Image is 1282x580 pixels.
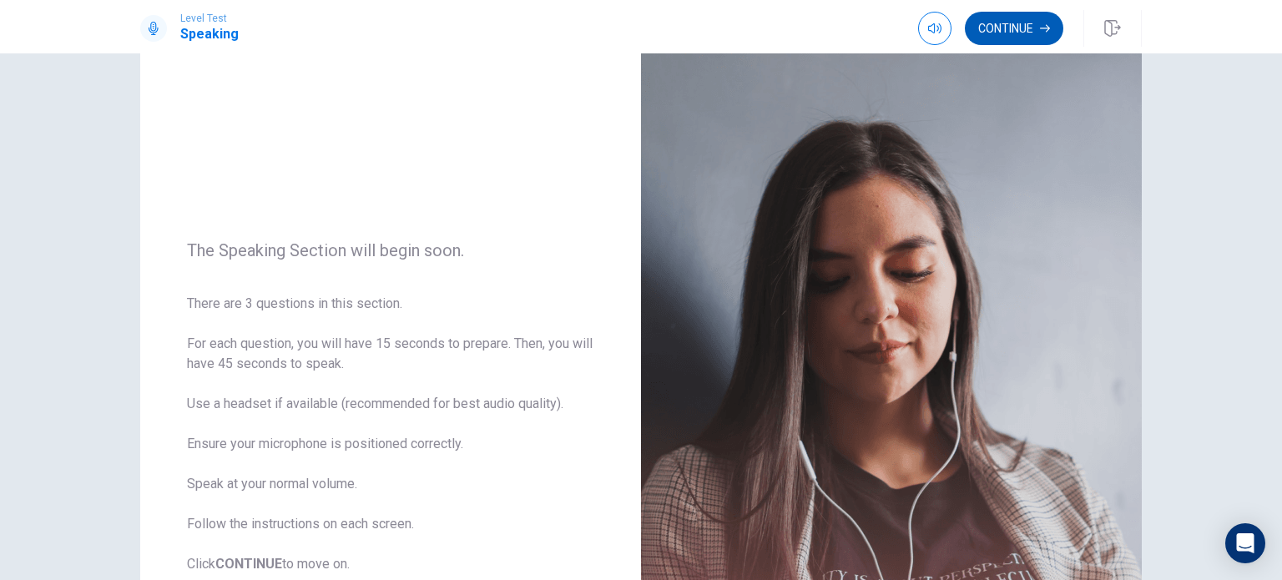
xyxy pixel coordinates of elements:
[180,13,239,24] span: Level Test
[1225,523,1265,563] div: Open Intercom Messenger
[187,294,594,574] span: There are 3 questions in this section. For each question, you will have 15 seconds to prepare. Th...
[215,556,282,572] b: CONTINUE
[965,12,1063,45] button: Continue
[180,24,239,44] h1: Speaking
[187,240,594,260] span: The Speaking Section will begin soon.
